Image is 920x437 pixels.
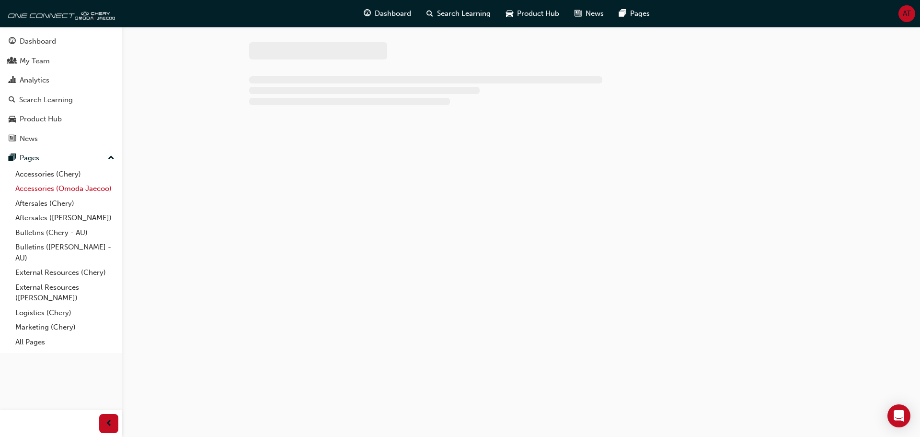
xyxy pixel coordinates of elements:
[9,115,16,124] span: car-icon
[20,75,49,86] div: Analytics
[619,8,626,20] span: pages-icon
[11,265,118,280] a: External Resources (Chery)
[4,91,118,109] a: Search Learning
[4,52,118,70] a: My Team
[4,31,118,149] button: DashboardMy TeamAnalyticsSearch LearningProduct HubNews
[630,8,650,19] span: Pages
[4,130,118,148] a: News
[611,4,657,24] a: pages-iconPages
[11,335,118,350] a: All Pages
[567,4,611,24] a: news-iconNews
[11,320,118,335] a: Marketing (Chery)
[506,8,513,20] span: car-icon
[20,56,50,67] div: My Team
[4,71,118,89] a: Analytics
[20,153,39,164] div: Pages
[9,37,16,46] span: guage-icon
[108,152,115,165] span: up-icon
[586,8,604,19] span: News
[11,211,118,225] a: Aftersales ([PERSON_NAME])
[11,196,118,211] a: Aftersales (Chery)
[5,4,115,23] img: oneconnect
[437,8,491,19] span: Search Learning
[11,181,118,196] a: Accessories (Omoda Jaecoo)
[426,8,433,20] span: search-icon
[4,149,118,167] button: Pages
[498,4,567,24] a: car-iconProduct Hub
[20,36,56,47] div: Dashboard
[9,96,15,105] span: search-icon
[9,76,16,85] span: chart-icon
[575,8,582,20] span: news-icon
[898,5,915,22] button: AT
[9,57,16,66] span: people-icon
[105,418,113,430] span: prev-icon
[419,4,498,24] a: search-iconSearch Learning
[375,8,411,19] span: Dashboard
[11,306,118,320] a: Logistics (Chery)
[9,154,16,163] span: pages-icon
[20,133,38,144] div: News
[11,240,118,265] a: Bulletins ([PERSON_NAME] - AU)
[20,114,62,125] div: Product Hub
[9,135,16,143] span: news-icon
[887,404,910,427] div: Open Intercom Messenger
[4,110,118,128] a: Product Hub
[4,33,118,50] a: Dashboard
[356,4,419,24] a: guage-iconDashboard
[11,167,118,182] a: Accessories (Chery)
[19,94,73,106] div: Search Learning
[11,225,118,240] a: Bulletins (Chery - AU)
[11,280,118,306] a: External Resources ([PERSON_NAME])
[903,8,911,19] span: AT
[517,8,559,19] span: Product Hub
[364,8,371,20] span: guage-icon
